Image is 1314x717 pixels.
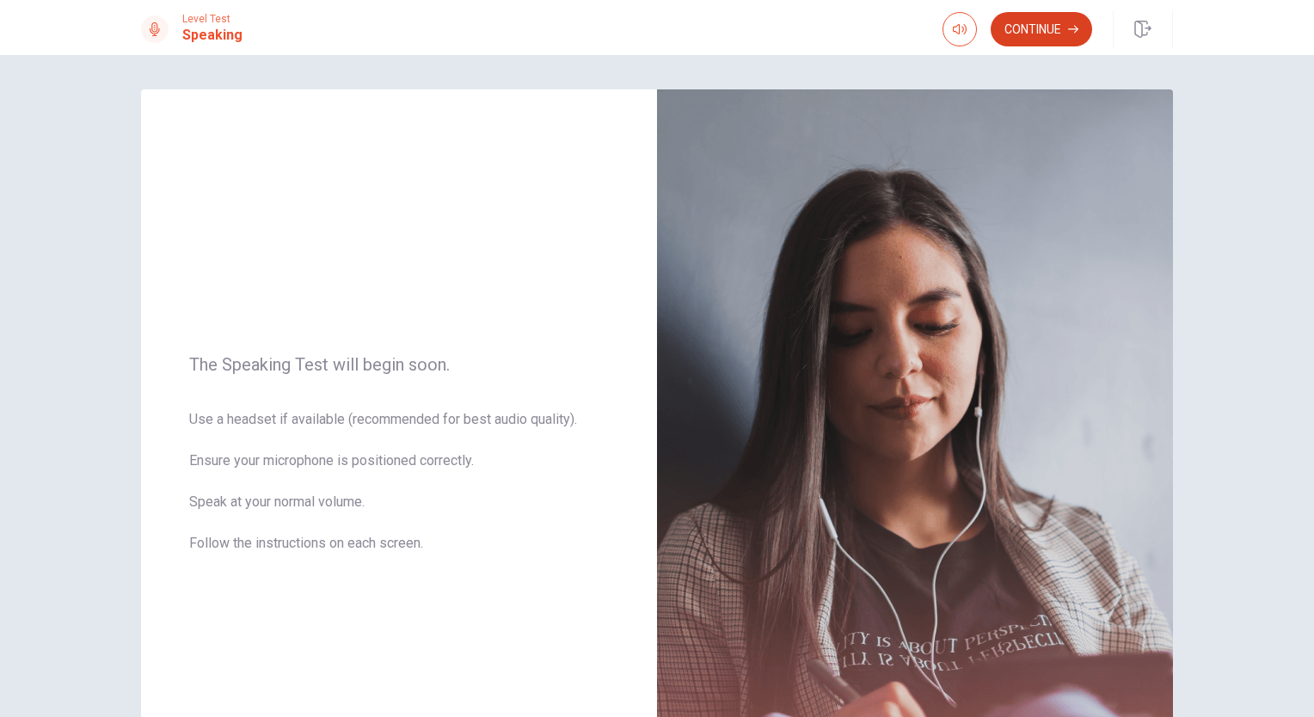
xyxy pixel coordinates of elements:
span: The Speaking Test will begin soon. [189,354,609,375]
span: Use a headset if available (recommended for best audio quality). Ensure your microphone is positi... [189,409,609,574]
span: Level Test [182,13,243,25]
h1: Speaking [182,25,243,46]
button: Continue [991,12,1092,46]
